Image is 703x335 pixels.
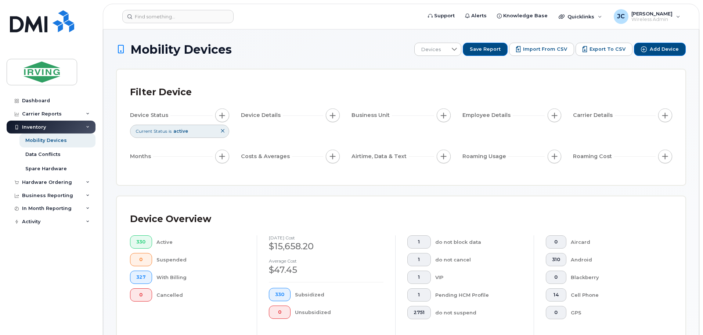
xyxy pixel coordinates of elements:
[130,235,152,249] button: 330
[407,235,431,249] button: 1
[407,253,431,266] button: 1
[275,292,284,297] span: 330
[269,240,383,253] div: $15,658.20
[470,46,501,53] span: Save Report
[295,306,384,319] div: Unsubsidized
[590,46,626,53] span: Export to CSV
[415,43,447,56] span: Devices
[173,128,188,134] span: active
[571,271,661,284] div: Blackberry
[414,292,425,298] span: 1
[576,43,632,56] button: Export to CSV
[462,111,513,119] span: Employee Details
[435,235,522,249] div: do not block data
[435,271,522,284] div: VIP
[407,288,431,302] button: 1
[269,235,383,240] h4: [DATE] cost
[130,210,211,229] div: Device Overview
[650,46,679,53] span: Add Device
[552,239,560,245] span: 0
[130,288,152,302] button: 0
[351,153,409,160] span: Airtime, Data & Text
[552,310,560,316] span: 0
[295,288,384,301] div: Subsidized
[136,257,146,263] span: 0
[156,288,245,302] div: Cancelled
[462,153,508,160] span: Roaming Usage
[546,253,566,266] button: 310
[463,43,508,56] button: Save Report
[573,153,614,160] span: Roaming Cost
[407,271,431,284] button: 1
[241,111,283,119] span: Device Details
[571,253,661,266] div: Android
[435,253,522,266] div: do not cancel
[156,253,245,266] div: Suspended
[571,288,661,302] div: Cell Phone
[414,257,425,263] span: 1
[269,306,291,319] button: 0
[269,288,291,301] button: 330
[523,46,567,53] span: Import from CSV
[509,43,574,56] button: Import from CSV
[407,306,431,319] button: 2751
[136,128,167,134] span: Current Status
[546,288,566,302] button: 14
[275,309,284,315] span: 0
[136,239,146,245] span: 330
[351,111,392,119] span: Business Unit
[156,271,245,284] div: With Billing
[136,292,146,298] span: 0
[414,310,425,316] span: 2751
[241,153,292,160] span: Costs & Averages
[130,271,152,284] button: 327
[414,239,425,245] span: 1
[156,235,245,249] div: Active
[573,111,615,119] span: Carrier Details
[571,306,661,319] div: GPS
[130,43,232,56] span: Mobility Devices
[130,153,153,160] span: Months
[546,271,566,284] button: 0
[552,274,560,280] span: 0
[136,274,146,280] span: 327
[130,111,170,119] span: Device Status
[414,274,425,280] span: 1
[169,128,172,134] span: is
[130,83,192,102] div: Filter Device
[269,259,383,263] h4: Average cost
[130,253,152,266] button: 0
[571,235,661,249] div: Aircard
[552,257,560,263] span: 310
[546,235,566,249] button: 0
[634,43,686,56] button: Add Device
[435,306,522,319] div: do not suspend
[269,264,383,276] div: $47.45
[435,288,522,302] div: Pending HCM Profile
[552,292,560,298] span: 14
[546,306,566,319] button: 0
